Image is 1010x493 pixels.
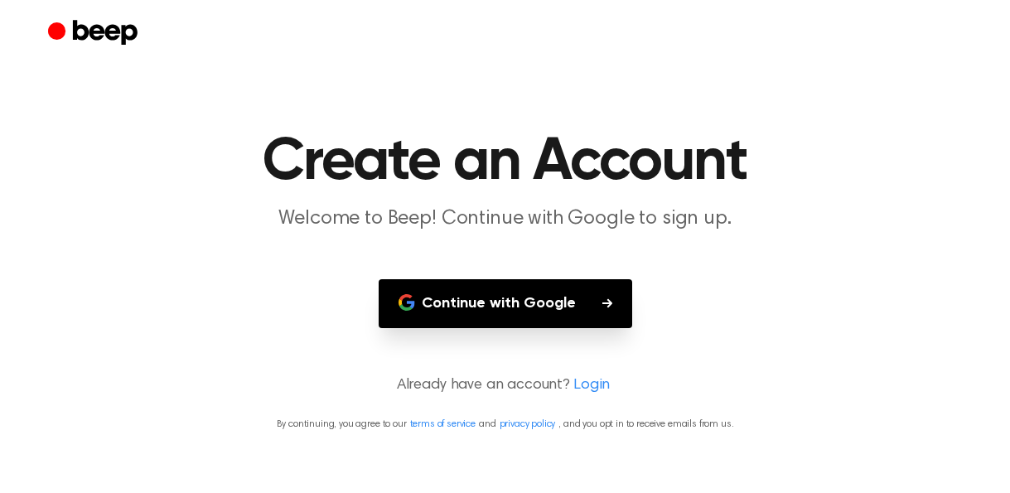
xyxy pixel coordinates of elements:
button: Continue with Google [379,279,632,328]
a: privacy policy [500,419,556,429]
a: Beep [48,17,142,50]
a: Login [573,375,610,397]
h1: Create an Account [81,133,930,192]
p: Already have an account? [20,375,990,397]
p: By continuing, you agree to our and , and you opt in to receive emails from us. [20,417,990,432]
p: Welcome to Beep! Continue with Google to sign up. [187,205,824,233]
a: terms of service [410,419,476,429]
